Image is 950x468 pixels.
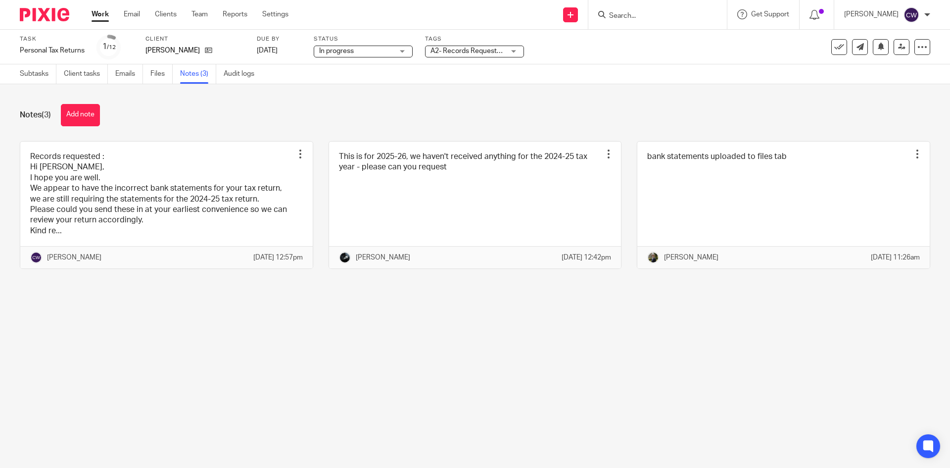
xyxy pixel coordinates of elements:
[562,253,611,262] p: [DATE] 12:42pm
[92,9,109,19] a: Work
[42,111,51,119] span: (3)
[871,253,920,262] p: [DATE] 11:26am
[102,41,116,52] div: 1
[314,35,413,43] label: Status
[903,7,919,23] img: svg%3E
[356,253,410,262] p: [PERSON_NAME]
[115,64,143,84] a: Emails
[107,45,116,50] small: /12
[257,35,301,43] label: Due by
[64,64,108,84] a: Client tasks
[257,47,278,54] span: [DATE]
[20,64,56,84] a: Subtasks
[47,253,101,262] p: [PERSON_NAME]
[430,48,516,54] span: A2- Records Requested + 1
[425,35,524,43] label: Tags
[145,35,244,43] label: Client
[253,253,303,262] p: [DATE] 12:57pm
[844,9,899,19] p: [PERSON_NAME]
[20,110,51,120] h1: Notes
[124,9,140,19] a: Email
[20,46,85,55] div: Personal Tax Returns
[61,104,100,126] button: Add note
[647,252,659,263] img: ACCOUNTING4EVERYTHING-9.jpg
[150,64,173,84] a: Files
[223,9,247,19] a: Reports
[180,64,216,84] a: Notes (3)
[608,12,697,21] input: Search
[319,48,354,54] span: In progress
[262,9,288,19] a: Settings
[155,9,177,19] a: Clients
[339,252,351,263] img: 1000002122.jpg
[224,64,262,84] a: Audit logs
[20,8,69,21] img: Pixie
[751,11,789,18] span: Get Support
[664,253,718,262] p: [PERSON_NAME]
[20,35,85,43] label: Task
[191,9,208,19] a: Team
[145,46,200,55] p: [PERSON_NAME]
[30,252,42,263] img: svg%3E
